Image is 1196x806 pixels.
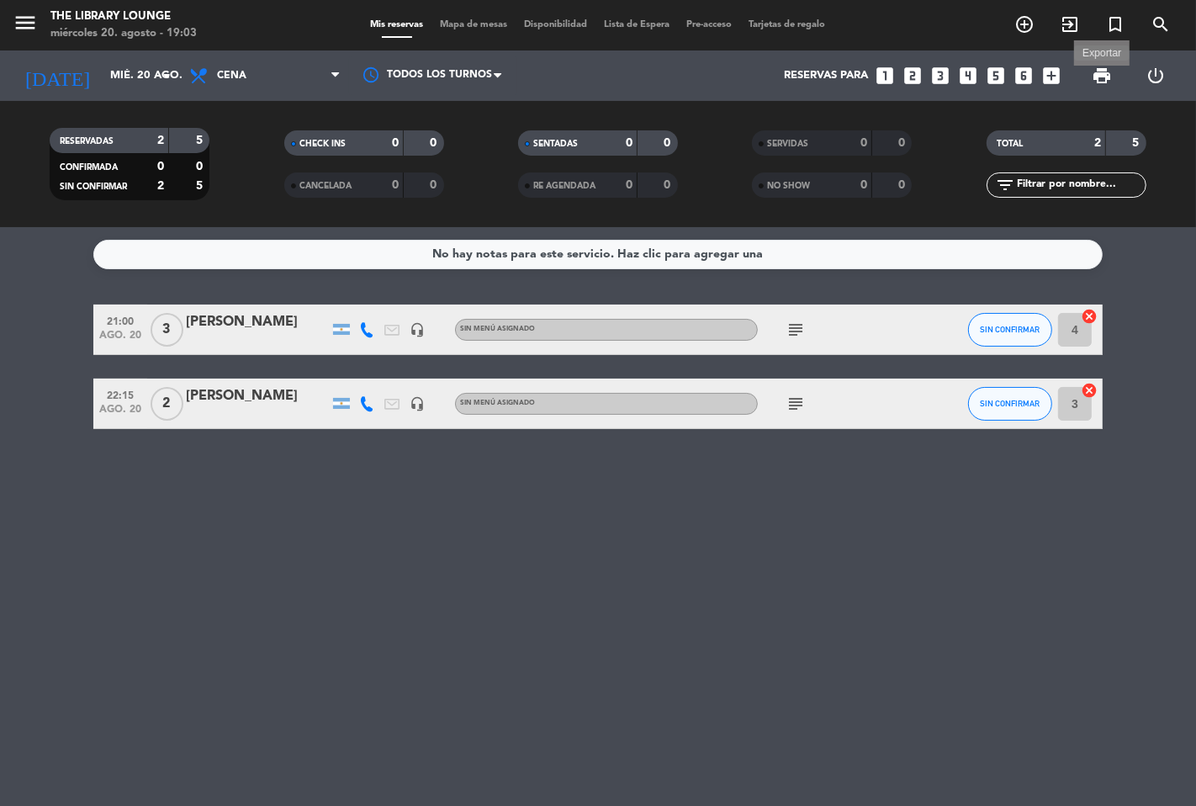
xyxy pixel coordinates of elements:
strong: 0 [898,179,908,191]
i: filter_list [995,175,1015,195]
span: SENTADAS [533,140,578,148]
span: 2 [151,387,183,421]
strong: 0 [392,137,399,149]
strong: 5 [1132,137,1142,149]
span: RESERVADAS [60,137,114,146]
span: SIN CONFIRMAR [981,399,1040,408]
strong: 0 [392,179,399,191]
i: subject [786,394,806,414]
i: add_box [1040,65,1062,87]
strong: 5 [196,180,206,192]
i: looks_6 [1013,65,1035,87]
i: headset_mic [410,322,425,337]
span: 3 [151,313,183,347]
i: arrow_drop_down [156,66,177,86]
strong: 2 [157,180,164,192]
span: Tarjetas de regalo [741,20,834,29]
strong: 0 [626,137,632,149]
span: Disponibilidad [516,20,596,29]
div: No hay notas para este servicio. Haz clic para agregar una [433,245,764,264]
span: SIN CONFIRMAR [981,325,1040,334]
span: CONFIRMADA [60,163,118,172]
span: Lista de Espera [596,20,679,29]
strong: 0 [898,137,908,149]
i: exit_to_app [1060,14,1080,34]
div: miércoles 20. agosto - 19:03 [50,25,197,42]
strong: 0 [157,161,164,172]
strong: 2 [157,135,164,146]
i: cancel [1081,382,1098,399]
i: [DATE] [13,57,102,94]
span: 21:00 [99,310,141,330]
button: menu [13,10,38,41]
span: 22:15 [99,384,141,404]
strong: 0 [664,179,675,191]
i: subject [786,320,806,340]
span: Reservas para [784,69,868,82]
i: looks_5 [985,65,1007,87]
i: add_circle_outline [1014,14,1035,34]
span: ago. 20 [99,404,141,423]
i: menu [13,10,38,35]
span: SIN CONFIRMAR [60,183,127,191]
i: looks_two [902,65,923,87]
i: cancel [1081,308,1098,325]
strong: 0 [860,137,867,149]
div: [PERSON_NAME] [186,385,329,407]
strong: 0 [626,179,632,191]
span: Pre-acceso [679,20,741,29]
strong: 0 [664,137,675,149]
span: Sin menú asignado [460,400,535,406]
span: CHECK INS [299,140,346,148]
button: SIN CONFIRMAR [968,313,1052,347]
div: LOG OUT [1129,50,1183,101]
i: looks_3 [929,65,951,87]
span: Cena [217,70,246,82]
div: The Library Lounge [50,8,197,25]
span: SERVIDAS [767,140,808,148]
strong: 0 [430,137,440,149]
span: RE AGENDADA [533,182,595,190]
span: print [1092,66,1112,86]
i: looks_4 [957,65,979,87]
span: ago. 20 [99,330,141,349]
span: Mapa de mesas [432,20,516,29]
strong: 0 [430,179,440,191]
span: CANCELADA [299,182,352,190]
strong: 0 [860,179,867,191]
span: NO SHOW [767,182,810,190]
div: Exportar [1074,45,1130,61]
i: turned_in_not [1105,14,1125,34]
span: TOTAL [997,140,1023,148]
i: looks_one [874,65,896,87]
i: headset_mic [410,396,425,411]
input: Filtrar por nombre... [1015,176,1146,194]
strong: 5 [196,135,206,146]
span: Sin menú asignado [460,326,535,332]
button: SIN CONFIRMAR [968,387,1052,421]
strong: 0 [196,161,206,172]
div: [PERSON_NAME] [186,311,329,333]
strong: 2 [1094,137,1101,149]
span: Mis reservas [363,20,432,29]
i: power_settings_new [1146,66,1167,86]
i: search [1151,14,1171,34]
